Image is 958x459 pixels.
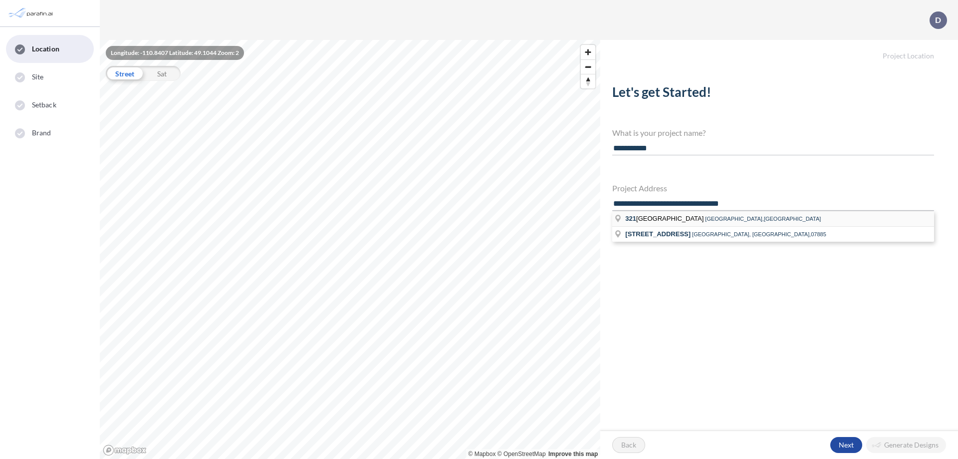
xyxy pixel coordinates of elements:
a: Mapbox homepage [103,445,147,456]
span: Location [32,44,59,54]
button: Zoom in [581,45,595,59]
h4: What is your project name? [612,128,934,137]
h5: Project Location [600,40,958,60]
div: Longitude: -110.8407 Latitude: 49.1044 Zoom: 2 [106,46,244,60]
span: [GEOGRAPHIC_DATA] [625,215,705,222]
div: Sat [143,66,181,81]
a: Mapbox [469,451,496,458]
button: Next [830,437,862,453]
span: 321 [625,215,636,222]
span: Brand [32,128,51,138]
span: [GEOGRAPHIC_DATA],[GEOGRAPHIC_DATA] [705,216,821,222]
p: Next [839,440,854,450]
h4: Project Address [612,183,934,193]
button: Zoom out [581,59,595,74]
img: Parafin [7,4,56,22]
span: [GEOGRAPHIC_DATA], [GEOGRAPHIC_DATA],07885 [692,231,826,237]
canvas: Map [100,40,600,459]
p: D [935,15,941,24]
span: [STREET_ADDRESS] [625,230,691,238]
button: Reset bearing to north [581,74,595,88]
a: OpenStreetMap [497,451,546,458]
a: Improve this map [548,451,598,458]
span: Setback [32,100,56,110]
span: Zoom out [581,60,595,74]
div: Street [106,66,143,81]
h2: Let's get Started! [612,84,934,104]
span: Site [32,72,43,82]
